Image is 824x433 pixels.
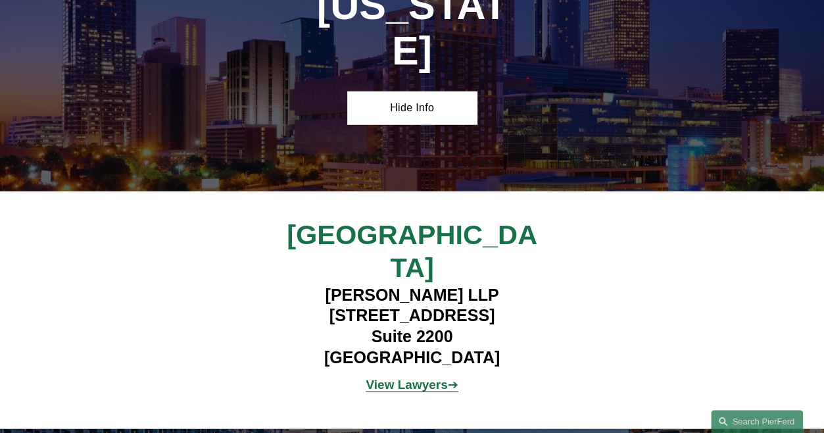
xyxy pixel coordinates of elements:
[251,285,573,369] h4: [PERSON_NAME] LLP [STREET_ADDRESS] Suite 2200 [GEOGRAPHIC_DATA]
[287,219,537,283] span: [GEOGRAPHIC_DATA]
[366,378,458,392] a: View Lawyers➔
[366,378,458,392] span: ➔
[366,378,447,392] strong: View Lawyers
[711,410,803,433] a: Search this site
[347,91,476,125] a: Hide Info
